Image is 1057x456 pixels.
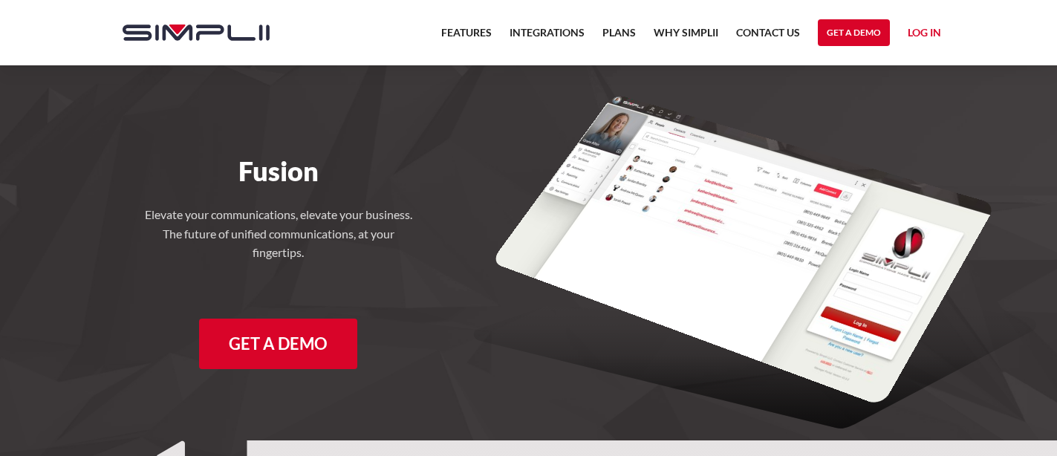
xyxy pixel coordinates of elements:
a: Features [441,24,492,51]
a: Plans [602,24,636,51]
a: Why Simplii [654,24,718,51]
a: Contact US [736,24,800,51]
h4: Elevate your communications, elevate your business. The future of unified communications, at your... [145,205,412,262]
img: Simplii [123,25,270,41]
a: Get a Demo [199,319,357,369]
a: Log in [908,24,941,46]
a: Get a Demo [818,19,890,46]
a: Integrations [510,24,585,51]
h1: Fusion [108,154,450,187]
